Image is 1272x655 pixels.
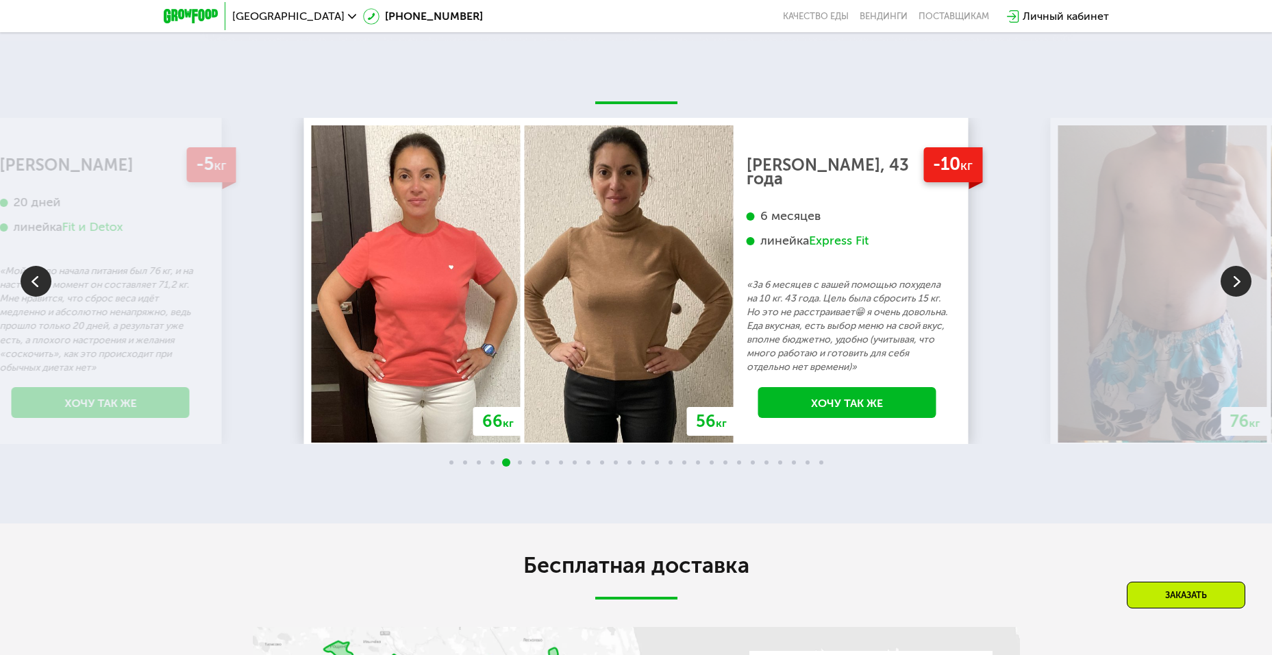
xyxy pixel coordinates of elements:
[253,552,1020,579] h2: Бесплатная доставка
[747,208,948,224] div: 6 месяцев
[12,387,190,418] a: Хочу так же
[473,407,523,436] div: 66
[21,266,51,297] img: Slide left
[747,233,948,249] div: линейка
[783,11,849,22] a: Качество еды
[747,158,948,186] div: [PERSON_NAME], 43 года
[960,158,973,173] span: кг
[1023,8,1109,25] div: Личный кабинет
[1221,407,1269,436] div: 76
[214,158,226,173] span: кг
[503,417,514,430] span: кг
[716,417,727,430] span: кг
[1249,417,1260,430] span: кг
[186,147,236,182] div: -5
[1127,582,1245,608] div: Заказать
[232,11,345,22] span: [GEOGRAPHIC_DATA]
[363,8,483,25] a: [PHONE_NUMBER]
[860,11,908,22] a: Вендинги
[1221,266,1251,297] img: Slide right
[919,11,989,22] div: поставщикам
[809,233,869,249] div: Express Fit
[923,147,982,182] div: -10
[687,407,736,436] div: 56
[62,219,123,235] div: Fit и Detox
[758,387,936,418] a: Хочу так же
[747,278,948,374] p: «За 6 месяцев с вашей помощью похудела на 10 кг. 43 года. Цель была сбросить 15 кг. Но это не рас...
